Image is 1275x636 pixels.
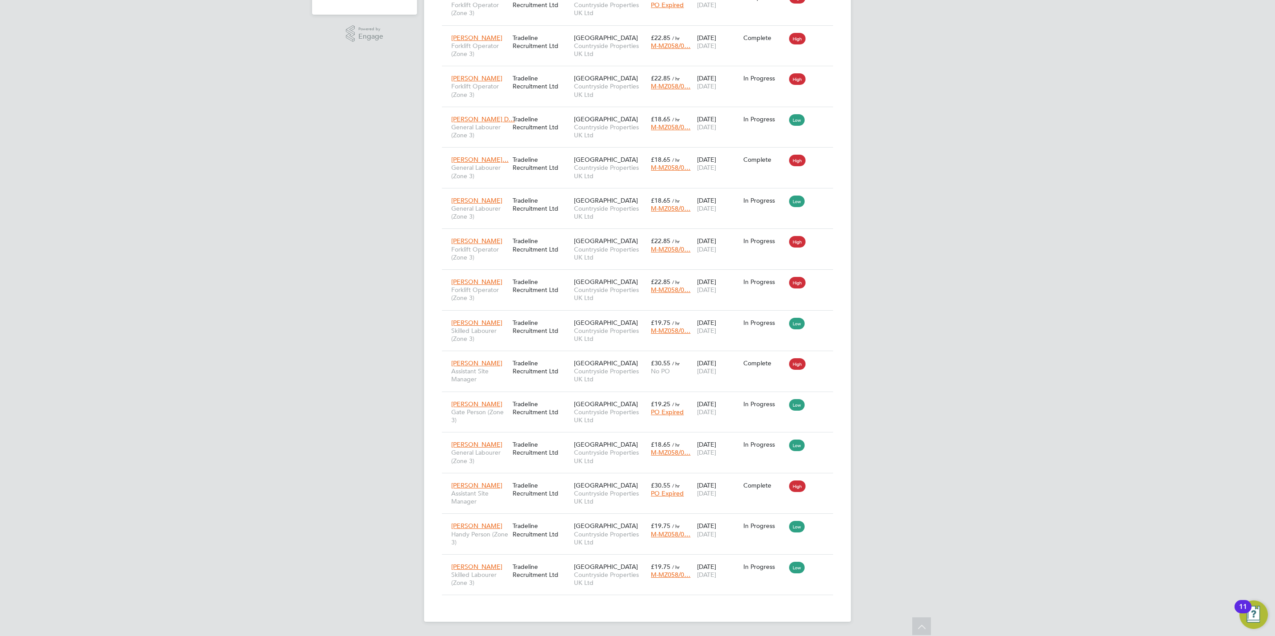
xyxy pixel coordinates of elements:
[672,523,680,529] span: / hr
[789,155,806,166] span: High
[651,530,690,538] span: M-MZ058/0…
[574,115,638,123] span: [GEOGRAPHIC_DATA]
[451,448,508,464] span: General Labourer (Zone 3)
[695,477,741,502] div: [DATE]
[743,319,785,327] div: In Progress
[451,74,502,82] span: [PERSON_NAME]
[695,558,741,583] div: [DATE]
[451,42,508,58] span: Forklift Operator (Zone 3)
[510,396,572,420] div: Tradeline Recruitment Ltd
[672,75,680,82] span: / hr
[451,440,502,448] span: [PERSON_NAME]
[672,116,680,123] span: / hr
[510,558,572,583] div: Tradeline Recruitment Ltd
[651,481,670,489] span: £30.55
[695,111,741,136] div: [DATE]
[651,367,670,375] span: No PO
[695,273,741,298] div: [DATE]
[697,571,716,579] span: [DATE]
[574,440,638,448] span: [GEOGRAPHIC_DATA]
[510,111,572,136] div: Tradeline Recruitment Ltd
[789,277,806,288] span: High
[695,70,741,95] div: [DATE]
[449,558,833,565] a: [PERSON_NAME]Skilled Labourer (Zone 3)Tradeline Recruitment Ltd[GEOGRAPHIC_DATA]Countryside Prope...
[672,197,680,204] span: / hr
[743,115,785,123] div: In Progress
[651,82,690,90] span: M-MZ058/0…
[697,42,716,50] span: [DATE]
[449,476,833,484] a: [PERSON_NAME]Assistant Site ManagerTradeline Recruitment Ltd[GEOGRAPHIC_DATA]Countryside Properti...
[789,33,806,44] span: High
[695,29,741,54] div: [DATE]
[574,156,638,164] span: [GEOGRAPHIC_DATA]
[697,408,716,416] span: [DATE]
[651,522,670,530] span: £19.75
[697,448,716,456] span: [DATE]
[449,395,833,403] a: [PERSON_NAME]Gate Person (Zone 3)Tradeline Recruitment Ltd[GEOGRAPHIC_DATA]Countryside Properties...
[449,314,833,321] a: [PERSON_NAME]Skilled Labourer (Zone 3)Tradeline Recruitment Ltd[GEOGRAPHIC_DATA]Countryside Prope...
[743,440,785,448] div: In Progress
[449,29,833,36] a: [PERSON_NAME]Forklift Operator (Zone 3)Tradeline Recruitment Ltd[GEOGRAPHIC_DATA]Countryside Prop...
[743,237,785,245] div: In Progress
[451,237,502,245] span: [PERSON_NAME]
[358,33,383,40] span: Engage
[510,192,572,217] div: Tradeline Recruitment Ltd
[451,204,508,220] span: General Labourer (Zone 3)
[651,571,690,579] span: M-MZ058/0…
[574,34,638,42] span: [GEOGRAPHIC_DATA]
[672,482,680,489] span: / hr
[358,25,383,33] span: Powered by
[451,522,502,530] span: [PERSON_NAME]
[672,35,680,41] span: / hr
[510,273,572,298] div: Tradeline Recruitment Ltd
[510,477,572,502] div: Tradeline Recruitment Ltd
[697,286,716,294] span: [DATE]
[574,164,646,180] span: Countryside Properties UK Ltd
[789,440,805,451] span: Low
[574,359,638,367] span: [GEOGRAPHIC_DATA]
[574,1,646,17] span: Countryside Properties UK Ltd
[451,245,508,261] span: Forklift Operator (Zone 3)
[651,164,690,172] span: M-MZ058/0…
[651,440,670,448] span: £18.65
[743,522,785,530] div: In Progress
[651,115,670,123] span: £18.65
[651,359,670,367] span: £30.55
[451,481,502,489] span: [PERSON_NAME]
[651,42,690,50] span: M-MZ058/0…
[695,232,741,257] div: [DATE]
[695,436,741,461] div: [DATE]
[651,400,670,408] span: £19.25
[451,367,508,383] span: Assistant Site Manager
[743,74,785,82] div: In Progress
[789,562,805,573] span: Low
[574,327,646,343] span: Countryside Properties UK Ltd
[697,367,716,375] span: [DATE]
[1239,600,1268,629] button: Open Resource Center, 11 new notifications
[451,82,508,98] span: Forklift Operator (Zone 3)
[672,320,680,326] span: / hr
[451,156,509,164] span: [PERSON_NAME]…
[449,354,833,362] a: [PERSON_NAME]Assistant Site ManagerTradeline Recruitment Ltd[GEOGRAPHIC_DATA]Countryside Properti...
[695,192,741,217] div: [DATE]
[672,441,680,448] span: / hr
[789,73,806,85] span: High
[451,359,502,367] span: [PERSON_NAME]
[574,571,646,587] span: Countryside Properties UK Ltd
[672,279,680,285] span: / hr
[697,327,716,335] span: [DATE]
[789,318,805,329] span: Low
[672,238,680,244] span: / hr
[789,114,805,126] span: Low
[651,245,690,253] span: M-MZ058/0…
[743,278,785,286] div: In Progress
[449,436,833,443] a: [PERSON_NAME]General Labourer (Zone 3)Tradeline Recruitment Ltd[GEOGRAPHIC_DATA]Countryside Prope...
[695,314,741,339] div: [DATE]
[451,408,508,424] span: Gate Person (Zone 3)
[574,448,646,464] span: Countryside Properties UK Ltd
[743,563,785,571] div: In Progress
[651,408,684,416] span: PO Expired
[574,522,638,530] span: [GEOGRAPHIC_DATA]
[695,517,741,542] div: [DATE]
[651,237,670,245] span: £22.85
